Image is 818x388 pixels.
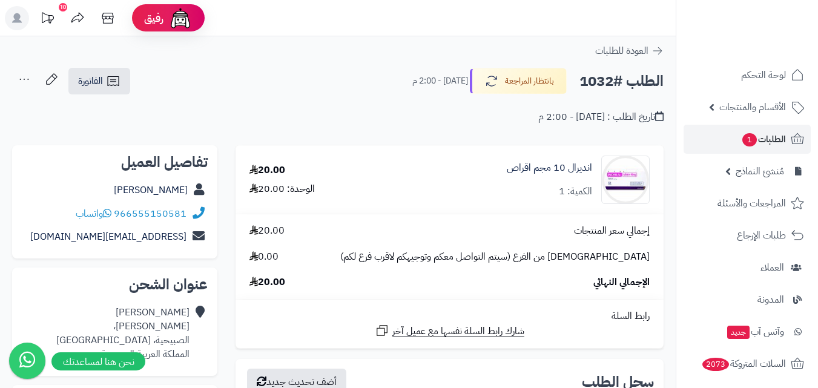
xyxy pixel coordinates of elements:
[757,291,784,308] span: المدونة
[249,250,279,264] span: 0.00
[574,224,650,238] span: إجمالي سعر المنتجات
[30,229,186,244] a: [EMAIL_ADDRESS][DOMAIN_NAME]
[22,277,208,292] h2: عنوان الشحن
[736,163,784,180] span: مُنشئ النماذج
[684,349,811,378] a: السلات المتروكة2073
[684,125,811,154] a: الطلبات1
[741,131,786,148] span: الطلبات
[717,195,786,212] span: المراجعات والأسئلة
[602,156,649,204] img: 52755e1802677b4e5ff2fa4142073535e367-90x90.jpg
[76,206,111,221] a: واتساب
[595,44,664,58] a: العودة للطلبات
[684,61,811,90] a: لوحة التحكم
[684,221,811,250] a: طلبات الإرجاع
[249,224,285,238] span: 20.00
[249,275,285,289] span: 20.00
[412,75,468,87] small: [DATE] - 2:00 م
[702,358,729,371] span: 2073
[249,182,315,196] div: الوحدة: 20.00
[701,355,786,372] span: السلات المتروكة
[760,259,784,276] span: العملاء
[538,110,664,124] div: تاريخ الطلب : [DATE] - 2:00 م
[684,317,811,346] a: وآتس آبجديد
[719,99,786,116] span: الأقسام والمنتجات
[144,11,163,25] span: رفيق
[22,155,208,169] h2: تفاصيل العميل
[32,6,62,33] a: تحديثات المنصة
[737,227,786,244] span: طلبات الإرجاع
[742,133,757,146] span: 1
[78,74,103,88] span: الفاتورة
[68,68,130,94] a: الفاتورة
[726,323,784,340] span: وآتس آب
[736,34,806,59] img: logo-2.png
[470,68,567,94] button: بانتظار المراجعة
[684,253,811,282] a: العملاء
[59,3,67,12] div: 10
[507,161,592,175] a: انديرال 10 مجم اقراص
[684,189,811,218] a: المراجعات والأسئلة
[559,185,592,199] div: الكمية: 1
[579,69,664,94] h2: الطلب #1032
[340,250,650,264] span: [DEMOGRAPHIC_DATA] من الفرع (سيتم التواصل معكم وتوجيهكم لاقرب فرع لكم)
[168,6,193,30] img: ai-face.png
[684,285,811,314] a: المدونة
[595,44,648,58] span: العودة للطلبات
[727,326,750,339] span: جديد
[56,306,190,361] div: [PERSON_NAME] [PERSON_NAME]، الصبيحية، [GEOGRAPHIC_DATA] المملكة العربية السعودية
[240,309,659,323] div: رابط السلة
[375,323,524,338] a: شارك رابط السلة نفسها مع عميل آخر
[249,163,285,177] div: 20.00
[593,275,650,289] span: الإجمالي النهائي
[114,183,188,197] a: [PERSON_NAME]
[741,67,786,84] span: لوحة التحكم
[114,206,186,221] a: 966555150581
[392,324,524,338] span: شارك رابط السلة نفسها مع عميل آخر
